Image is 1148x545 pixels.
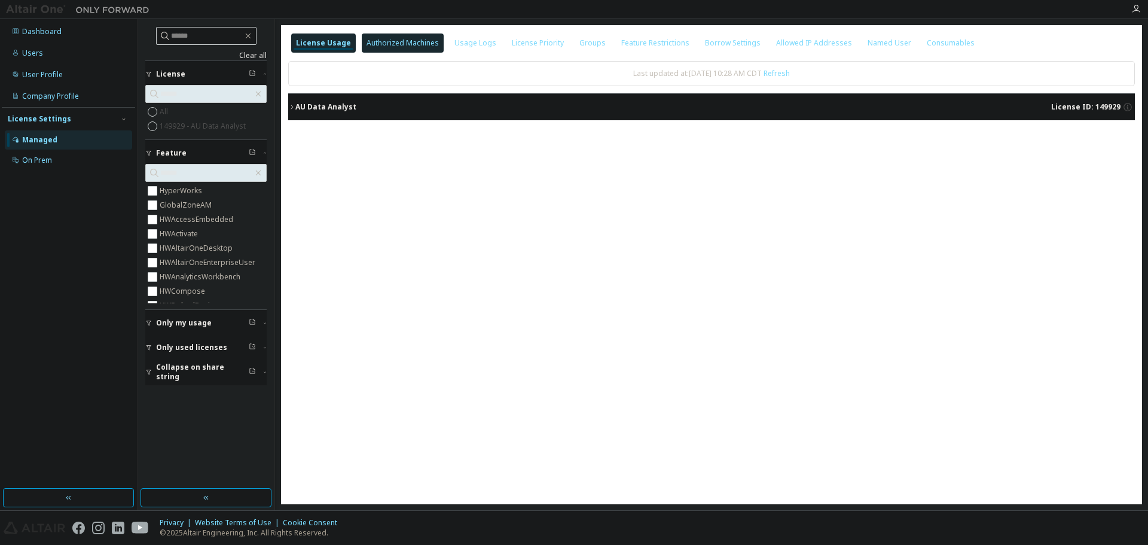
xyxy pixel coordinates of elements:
img: facebook.svg [72,522,85,534]
div: Last updated at: [DATE] 10:28 AM CDT [288,61,1135,86]
span: Clear filter [249,343,256,352]
span: Feature [156,148,187,158]
a: Refresh [764,68,790,78]
div: User Profile [22,70,63,80]
span: Clear filter [249,367,256,377]
div: Consumables [927,38,975,48]
div: Managed [22,135,57,145]
label: HWAltairOneEnterpriseUser [160,255,258,270]
label: HWEmbedBasic [160,299,216,313]
div: Users [22,48,43,58]
label: HyperWorks [160,184,204,198]
button: Collapse on share string [145,359,267,385]
div: Groups [579,38,606,48]
label: HWCompose [160,284,207,299]
img: altair_logo.svg [4,522,65,534]
label: HWAltairOneDesktop [160,241,235,255]
button: Only used licenses [145,334,267,361]
img: Altair One [6,4,155,16]
span: Collapse on share string [156,363,249,382]
div: Feature Restrictions [621,38,689,48]
div: Privacy [160,518,195,528]
div: Borrow Settings [705,38,761,48]
label: All [160,105,170,119]
div: Website Terms of Use [195,518,283,528]
label: GlobalZoneAM [160,198,214,212]
div: Cookie Consent [283,518,344,528]
div: Dashboard [22,27,62,36]
div: Authorized Machines [367,38,439,48]
span: Only used licenses [156,343,227,352]
div: Usage Logs [454,38,496,48]
div: Company Profile [22,92,79,101]
div: License Usage [296,38,351,48]
div: License Priority [512,38,564,48]
button: Feature [145,140,267,166]
span: Clear filter [249,318,256,328]
p: © 2025 Altair Engineering, Inc. All Rights Reserved. [160,528,344,538]
div: AU Data Analyst [295,102,356,112]
div: License Settings [8,114,71,124]
label: 149929 - AU Data Analyst [160,119,248,133]
span: Only my usage [156,318,212,328]
div: On Prem [22,156,52,165]
button: License [145,61,267,87]
span: Clear filter [249,148,256,158]
button: Only my usage [145,310,267,336]
img: youtube.svg [132,522,149,534]
a: Clear all [145,51,267,60]
div: Allowed IP Addresses [776,38,852,48]
span: License [156,69,185,79]
span: License ID: 149929 [1051,102,1120,112]
label: HWAccessEmbedded [160,212,236,227]
label: HWActivate [160,227,200,241]
label: HWAnalyticsWorkbench [160,270,243,284]
img: linkedin.svg [112,522,124,534]
button: AU Data AnalystLicense ID: 149929 [288,94,1135,120]
div: Named User [868,38,911,48]
img: instagram.svg [92,522,105,534]
span: Clear filter [249,69,256,79]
